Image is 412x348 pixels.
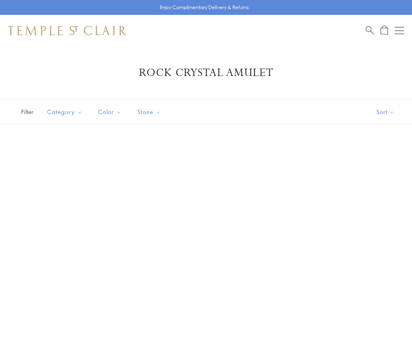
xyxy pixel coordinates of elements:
[381,25,388,35] a: Open Shopping Bag
[92,103,128,121] button: Color
[133,107,167,117] span: Stone
[43,107,88,117] span: Category
[366,25,374,35] a: Search
[160,4,249,11] p: Enjoy Complimentary Delivery & Returns
[395,26,404,35] button: Open navigation
[20,66,392,80] h1: Rock Crystal Amulet
[8,26,126,35] img: Temple St. Clair
[131,103,167,121] button: Stone
[94,107,128,117] span: Color
[359,100,412,124] button: Show sort by
[41,103,88,121] button: Category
